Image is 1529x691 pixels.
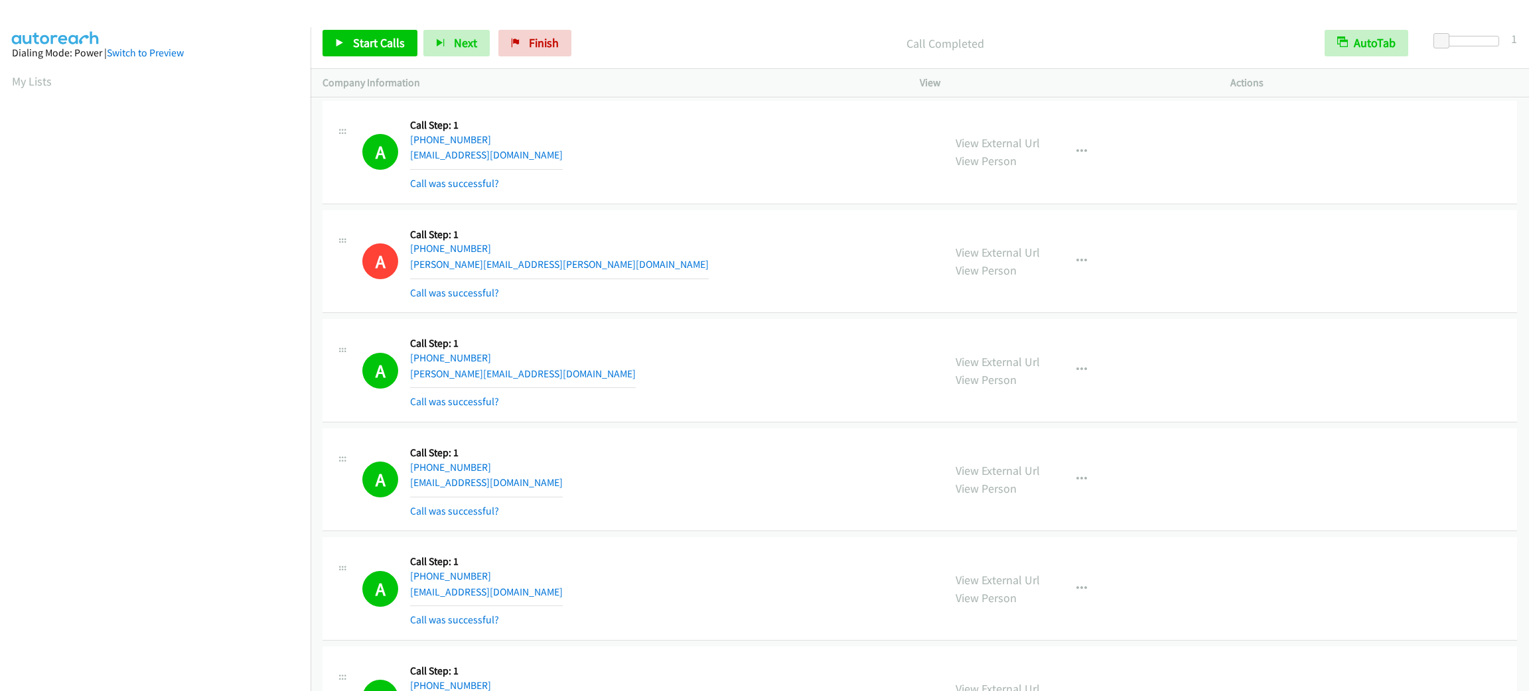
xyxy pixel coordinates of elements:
h1: A [362,353,398,389]
h5: Call Step: 1 [410,337,636,350]
a: My Lists [12,74,52,89]
div: Dialing Mode: Power | [12,45,299,61]
h5: Call Step: 1 [410,664,563,678]
a: [PHONE_NUMBER] [410,133,491,146]
a: View Person [956,481,1017,496]
a: View External Url [956,354,1040,369]
h1: A [362,462,398,497]
h1: A [362,243,398,279]
a: View External Url [956,245,1040,260]
a: [EMAIL_ADDRESS][DOMAIN_NAME] [410,476,563,489]
p: View [920,75,1206,91]
a: View Person [956,372,1017,387]
a: View External Url [956,463,1040,478]
p: Company Information [323,75,896,91]
h5: Call Step: 1 [410,228,709,241]
a: Call was successful? [410,177,499,190]
span: Start Calls [353,35,405,50]
a: Call was successful? [410,505,499,517]
a: Start Calls [323,30,417,56]
a: View Person [956,590,1017,605]
p: Call Completed [589,34,1301,52]
a: View External Url [956,135,1040,151]
h5: Call Step: 1 [410,446,563,460]
a: [PERSON_NAME][EMAIL_ADDRESS][DOMAIN_NAME] [410,367,636,380]
a: [EMAIL_ADDRESS][DOMAIN_NAME] [410,586,563,598]
a: Finish [498,30,571,56]
a: View Person [956,153,1017,168]
a: Switch to Preview [107,46,184,59]
a: [PHONE_NUMBER] [410,461,491,473]
span: Finish [529,35,559,50]
span: Next [454,35,477,50]
a: [PHONE_NUMBER] [410,242,491,255]
p: Actions [1230,75,1517,91]
a: View Person [956,263,1017,278]
div: 1 [1511,30,1517,48]
button: AutoTab [1325,30,1408,56]
iframe: Resource Center [1491,292,1529,398]
h5: Call Step: 1 [410,555,563,568]
h1: A [362,571,398,607]
a: [PERSON_NAME][EMAIL_ADDRESS][PERSON_NAME][DOMAIN_NAME] [410,258,709,271]
button: Next [423,30,490,56]
a: [PHONE_NUMBER] [410,570,491,582]
a: [PHONE_NUMBER] [410,351,491,364]
a: Call was successful? [410,395,499,408]
a: Call was successful? [410,613,499,626]
a: View External Url [956,572,1040,588]
a: Call was successful? [410,286,499,299]
h5: Call Step: 1 [410,119,563,132]
h1: A [362,134,398,170]
a: [EMAIL_ADDRESS][DOMAIN_NAME] [410,149,563,161]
